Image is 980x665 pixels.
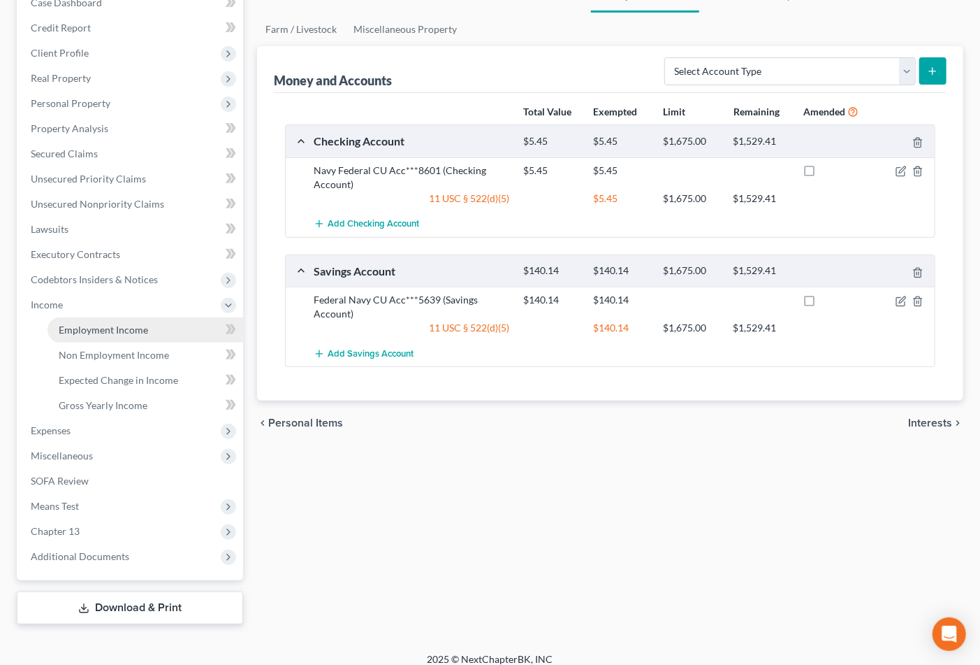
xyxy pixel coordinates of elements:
[31,248,120,260] span: Executory Contracts
[664,106,686,117] strong: Limit
[328,219,419,230] span: Add Checking Account
[726,135,796,148] div: $1,529.41
[908,417,963,429] button: Interests chevron_right
[726,321,796,335] div: $1,529.41
[47,343,243,368] a: Non Employment Income
[274,72,392,89] div: Money and Accounts
[586,192,656,206] div: $5.45
[47,368,243,393] a: Expected Change in Income
[20,469,243,494] a: SOFA Review
[20,166,243,192] a: Unsecured Priority Claims
[586,164,656,178] div: $5.45
[17,592,243,624] a: Download & Print
[307,264,516,278] div: Savings Account
[307,164,516,192] div: Navy Federal CU Acc***8601 (Checking Account)
[59,374,178,386] span: Expected Change in Income
[586,293,656,307] div: $140.14
[328,348,414,359] span: Add Savings Account
[908,417,952,429] span: Interests
[733,106,780,117] strong: Remaining
[516,135,586,148] div: $5.45
[20,192,243,217] a: Unsecured Nonpriority Claims
[20,141,243,166] a: Secured Claims
[586,135,656,148] div: $5.45
[31,273,158,285] span: Codebtors Insiders & Notices
[593,106,637,117] strong: Exempted
[586,321,656,335] div: $140.14
[31,424,71,436] span: Expenses
[31,97,110,109] span: Personal Property
[516,164,586,178] div: $5.45
[31,72,91,84] span: Real Property
[31,173,146,185] span: Unsecured Priority Claims
[31,122,108,134] span: Property Analysis
[314,341,414,366] button: Add Savings Account
[523,106,571,117] strong: Total Value
[31,299,63,310] span: Income
[59,399,147,411] span: Gross Yearly Income
[314,211,419,237] button: Add Checking Account
[31,550,129,562] span: Additional Documents
[31,198,164,210] span: Unsecured Nonpriority Claims
[59,349,169,361] span: Non Employment Income
[31,148,98,159] span: Secured Claims
[307,293,516,321] div: Federal Navy CU Acc***5639 (Savings Account)
[656,264,726,278] div: $1,675.00
[268,417,343,429] span: Personal Items
[257,417,268,429] i: chevron_left
[586,264,656,278] div: $140.14
[307,192,516,206] div: 11 USC § 522(d)(5)
[933,617,966,651] div: Open Intercom Messenger
[47,317,243,343] a: Employment Income
[726,264,796,278] div: $1,529.41
[31,450,93,462] span: Miscellaneous
[31,47,89,59] span: Client Profile
[31,500,79,512] span: Means Test
[257,13,345,46] a: Farm / Livestock
[20,15,243,41] a: Credit Report
[31,525,80,537] span: Chapter 13
[656,192,726,206] div: $1,675.00
[516,293,586,307] div: $140.14
[307,321,516,335] div: 11 USC § 522(d)(5)
[31,22,91,34] span: Credit Report
[31,475,89,487] span: SOFA Review
[31,223,68,235] span: Lawsuits
[656,135,726,148] div: $1,675.00
[20,217,243,242] a: Lawsuits
[47,393,243,418] a: Gross Yearly Income
[803,106,845,117] strong: Amended
[516,264,586,278] div: $140.14
[20,242,243,267] a: Executory Contracts
[257,417,343,429] button: chevron_left Personal Items
[307,134,516,148] div: Checking Account
[345,13,465,46] a: Miscellaneous Property
[726,192,796,206] div: $1,529.41
[59,324,148,336] span: Employment Income
[656,321,726,335] div: $1,675.00
[952,417,963,429] i: chevron_right
[20,116,243,141] a: Property Analysis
